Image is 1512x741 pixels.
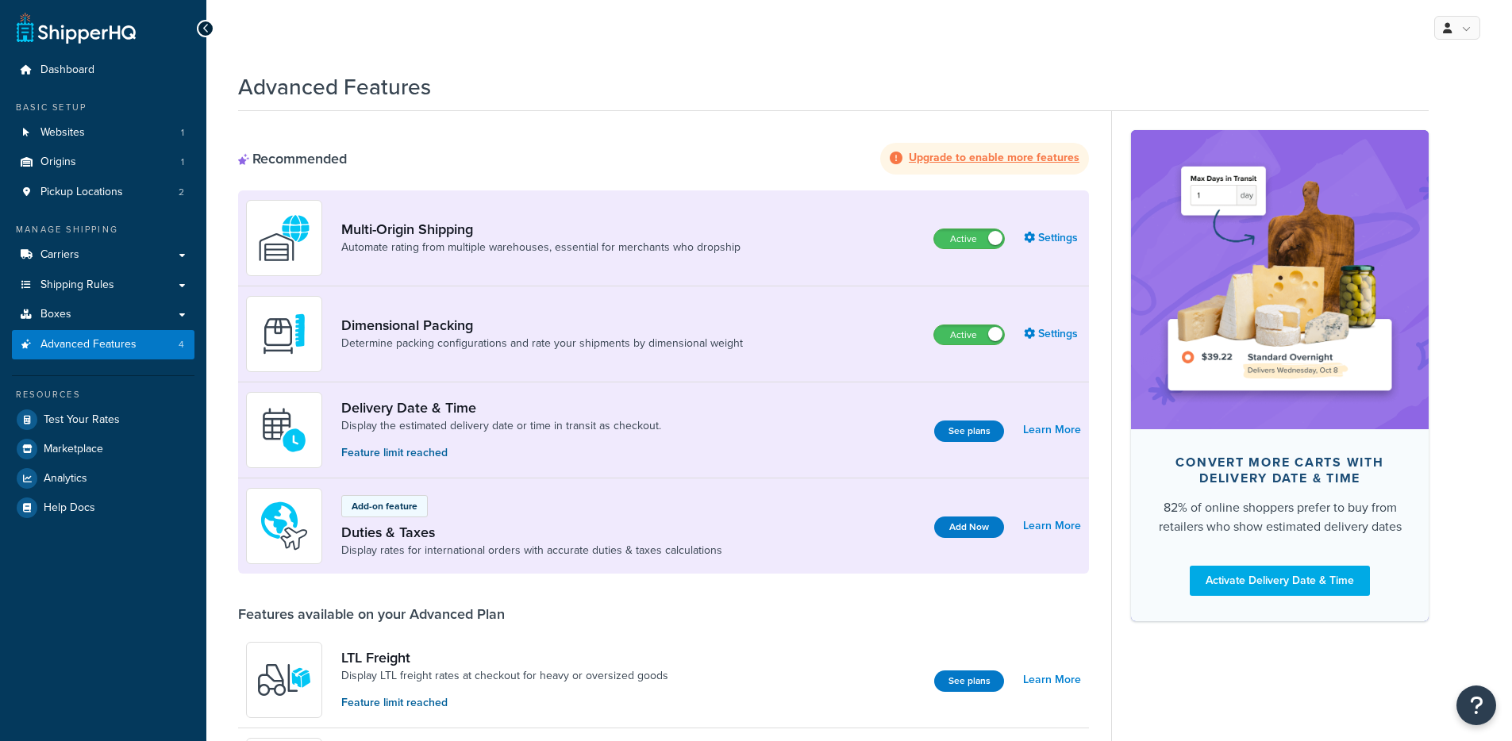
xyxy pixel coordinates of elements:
li: Advanced Features [12,330,194,359]
h1: Advanced Features [238,71,431,102]
div: Recommended [238,150,347,167]
a: Display LTL freight rates at checkout for heavy or oversized goods [341,668,668,684]
a: Activate Delivery Date & Time [1190,566,1370,596]
span: 1 [181,155,184,169]
a: Settings [1024,227,1081,249]
a: Dashboard [12,56,194,85]
span: Pickup Locations [40,186,123,199]
a: Display the estimated delivery date or time in transit as checkout. [341,418,661,434]
a: LTL Freight [341,649,668,666]
a: Determine packing configurations and rate your shipments by dimensional weight [341,336,743,351]
img: WatD5o0RtDAAAAAElFTkSuQmCC [256,210,312,266]
span: Carriers [40,248,79,262]
button: See plans [934,420,1004,442]
li: Origins [12,148,194,177]
span: Analytics [44,472,87,486]
button: See plans [934,670,1004,692]
div: Basic Setup [12,101,194,114]
a: Duties & Taxes [341,524,722,541]
strong: Upgrade to enable more features [909,149,1079,166]
a: Carriers [12,240,194,270]
p: Add-on feature [352,499,417,513]
img: icon-duo-feat-landed-cost-7136b061.png [256,498,312,554]
button: Add Now [934,516,1004,538]
span: 4 [179,338,184,351]
img: DTVBYsAAAAAASUVORK5CYII= [256,306,312,362]
a: Display rates for international orders with accurate duties & taxes calculations [341,543,722,559]
p: Feature limit reached [341,694,668,712]
span: 2 [179,186,184,199]
a: Learn More [1023,419,1081,441]
button: Open Resource Center [1456,685,1496,725]
a: Test Your Rates [12,405,194,434]
div: Manage Shipping [12,223,194,236]
span: Boxes [40,308,71,321]
div: Convert more carts with delivery date & time [1156,455,1403,486]
label: Active [934,229,1004,248]
a: Delivery Date & Time [341,399,661,417]
a: Learn More [1023,515,1081,537]
span: Marketplace [44,443,103,456]
a: Marketplace [12,435,194,463]
a: Advanced Features4 [12,330,194,359]
span: Test Your Rates [44,413,120,427]
span: Advanced Features [40,338,137,351]
div: Features available on your Advanced Plan [238,605,505,623]
a: Multi-Origin Shipping [341,221,741,238]
span: Help Docs [44,501,95,515]
a: Learn More [1023,669,1081,691]
a: Shipping Rules [12,271,194,300]
a: Websites1 [12,118,194,148]
p: Feature limit reached [341,444,661,462]
div: Resources [12,388,194,401]
span: Websites [40,126,85,140]
li: Websites [12,118,194,148]
a: Origins1 [12,148,194,177]
a: Boxes [12,300,194,329]
span: Dashboard [40,63,94,77]
img: y79ZsPf0fXUFUhFXDzUgf+ktZg5F2+ohG75+v3d2s1D9TjoU8PiyCIluIjV41seZevKCRuEjTPPOKHJsQcmKCXGdfprl3L4q7... [256,652,312,708]
img: feature-image-ddt-36eae7f7280da8017bfb280eaccd9c446f90b1fe08728e4019434db127062ab4.png [1155,154,1405,405]
label: Active [934,325,1004,344]
a: Dimensional Packing [341,317,743,334]
a: Analytics [12,464,194,493]
a: Automate rating from multiple warehouses, essential for merchants who dropship [341,240,741,255]
span: 1 [181,126,184,140]
span: Origins [40,155,76,169]
div: 82% of online shoppers prefer to buy from retailers who show estimated delivery dates [1156,498,1403,536]
a: Help Docs [12,493,194,522]
a: Pickup Locations2 [12,178,194,207]
a: Settings [1024,323,1081,345]
img: gfkeb5ejjkALwAAAABJRU5ErkJggg== [256,402,312,458]
span: Shipping Rules [40,278,114,292]
li: Pickup Locations [12,178,194,207]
